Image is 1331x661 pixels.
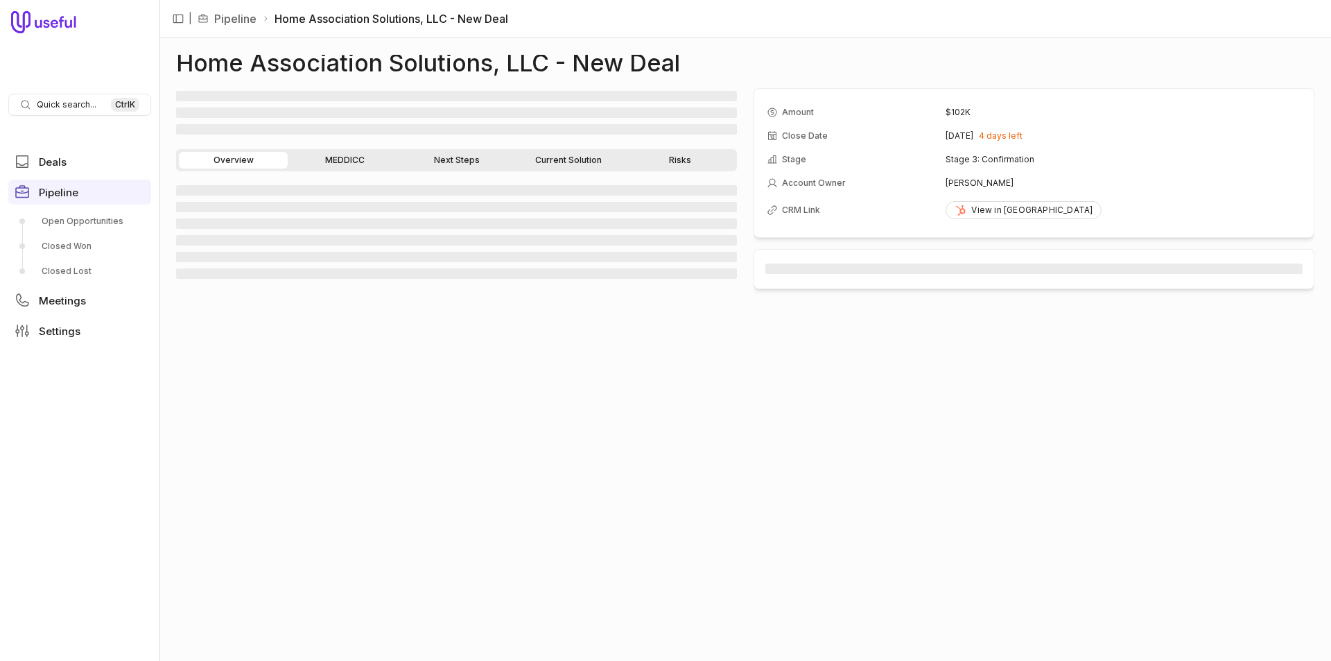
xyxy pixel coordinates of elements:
a: Open Opportunities [8,210,151,232]
span: Quick search... [37,99,96,110]
span: ‌ [176,108,737,118]
span: Amount [782,107,814,118]
td: [PERSON_NAME] [946,172,1301,194]
a: Next Steps [402,152,511,169]
a: MEDDICC [290,152,399,169]
span: ‌ [176,235,737,246]
span: ‌ [176,268,737,279]
span: ‌ [176,202,737,212]
a: Meetings [8,288,151,313]
a: Pipeline [8,180,151,205]
a: Pipeline [214,10,256,27]
span: Deals [39,157,67,167]
span: ‌ [176,185,737,196]
li: Home Association Solutions, LLC - New Deal [262,10,508,27]
span: ‌ [176,252,737,262]
span: ‌ [765,264,1303,274]
span: ‌ [176,124,737,135]
span: Stage [782,154,806,165]
span: 4 days left [979,130,1023,141]
span: Meetings [39,295,86,306]
span: Pipeline [39,187,78,198]
kbd: Ctrl K [111,98,139,112]
button: Collapse sidebar [168,8,189,29]
a: View in [GEOGRAPHIC_DATA] [946,201,1102,219]
a: Closed Won [8,235,151,257]
td: $102K [946,101,1301,123]
a: Settings [8,318,151,343]
span: Settings [39,326,80,336]
a: Overview [179,152,288,169]
span: | [189,10,192,27]
div: Pipeline submenu [8,210,151,282]
a: Current Solution [514,152,623,169]
span: ‌ [176,218,737,229]
a: Risks [625,152,734,169]
span: Account Owner [782,178,846,189]
a: Deals [8,149,151,174]
div: View in [GEOGRAPHIC_DATA] [955,205,1093,216]
td: Stage 3: Confirmation [946,148,1301,171]
h1: Home Association Solutions, LLC - New Deal [176,55,680,71]
a: Closed Lost [8,260,151,282]
span: CRM Link [782,205,820,216]
span: Close Date [782,130,828,141]
time: [DATE] [946,130,973,141]
span: ‌ [176,91,737,101]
